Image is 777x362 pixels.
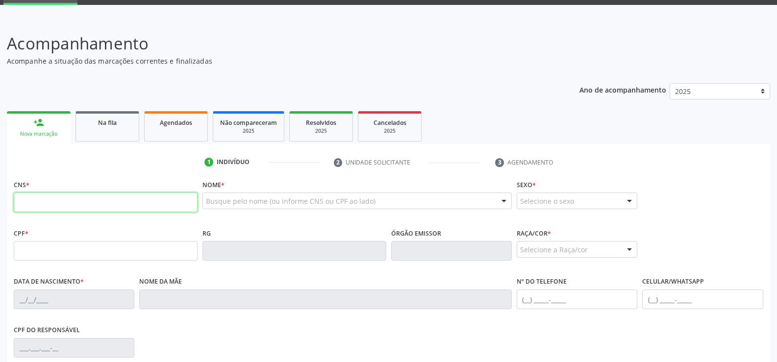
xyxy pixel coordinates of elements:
label: Órgão emissor [391,226,441,241]
div: 2025 [365,127,414,135]
label: Nome [202,177,225,193]
span: Selecione o sexo [520,196,574,206]
p: Acompanhe a situação das marcações correntes e finalizadas [7,56,541,66]
input: __/__/____ [14,290,134,309]
input: (__) _____-_____ [517,290,637,309]
span: Agendados [160,119,192,127]
div: 1 [204,158,213,167]
input: (__) _____-_____ [642,290,763,309]
label: Celular/WhatsApp [642,274,704,290]
span: Selecione a Raça/cor [520,244,588,255]
div: 2025 [220,127,277,135]
label: Data de nascimento [14,274,84,290]
label: CNS [14,177,29,193]
label: CPF do responsável [14,323,80,338]
div: 2025 [297,127,346,135]
div: Nova marcação [14,130,64,138]
label: Nome da mãe [139,274,182,290]
p: Acompanhamento [7,31,541,56]
label: RG [202,226,211,241]
span: Cancelados [374,119,406,127]
span: Busque pelo nome (ou informe CNS ou CPF ao lado) [206,196,376,206]
label: Nº do Telefone [517,274,567,290]
div: person_add [33,117,44,128]
p: Ano de acompanhamento [579,83,666,96]
div: Indivíduo [217,158,250,167]
input: ___.___.___-__ [14,338,134,358]
span: Na fila [98,119,117,127]
span: Resolvidos [306,119,336,127]
label: Sexo [517,177,536,193]
span: Não compareceram [220,119,277,127]
label: Raça/cor [517,226,551,241]
label: CPF [14,226,28,241]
